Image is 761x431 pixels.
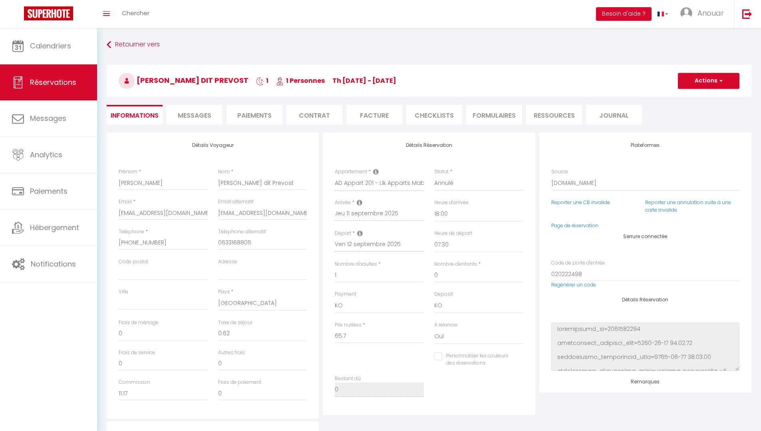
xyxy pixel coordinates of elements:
span: Réservations [30,77,76,87]
span: Messages [178,111,211,120]
img: ... [680,7,692,19]
label: A relancer [434,321,458,329]
a: Page de réservation [551,222,598,229]
li: FORMULAIRES [466,105,522,124]
li: CHECKLISTS [406,105,462,124]
a: Retourner vers [107,38,751,52]
h4: Détails Réservation [335,142,523,148]
li: Informations [107,105,163,124]
span: Anouar [697,8,724,18]
li: Contrat [286,105,342,124]
li: Journal [586,105,642,124]
label: Départ [335,230,351,237]
h4: Plateformes [551,142,739,148]
label: Ville [119,288,128,296]
label: Téléphone [119,228,144,236]
h4: Détails Voyageur [119,142,307,148]
label: Restant dû [335,375,361,383]
label: Frais de ménage [119,319,159,327]
li: Ressources [526,105,582,124]
label: Frais de service [119,349,155,357]
label: Nombre d'adultes [335,261,377,268]
label: Heure de départ [434,230,472,237]
li: Paiements [227,105,282,124]
span: 1 [256,76,268,85]
a: Reporter une CB invalide [551,199,610,206]
label: Téléphone alternatif [218,228,266,236]
label: Email [119,198,132,206]
a: Reporter une annulation suite à une carte invalide [645,199,731,213]
label: Arrivée [335,199,351,206]
label: Prix nuitées [335,321,362,329]
span: Paiements [30,186,68,196]
img: logout [742,9,752,19]
img: Super Booking [24,6,73,20]
span: Chercher [122,9,149,17]
h4: Remarques [551,379,739,385]
span: 1 Personnes [276,76,325,85]
label: Nom [218,168,230,176]
span: Calendriers [30,41,71,51]
label: Prénom [119,168,137,176]
span: Analytics [30,150,62,160]
label: Payment [335,291,356,298]
span: Messages [30,113,66,123]
span: Hébergement [30,223,79,233]
label: Commission [119,379,150,386]
label: Taxe de séjour [218,319,252,327]
label: Frais de paiement [218,379,261,386]
h4: Détails Réservation [551,297,739,303]
button: Actions [678,73,739,89]
label: Pays [218,288,230,296]
button: Besoin d'aide ? [596,7,652,21]
label: Code de porte d'entrée [551,259,605,267]
label: Statut [434,168,449,176]
label: Deposit [434,291,453,298]
span: Notifications [31,259,76,269]
label: Source [551,168,568,176]
span: [PERSON_NAME] dit Prevost [119,75,248,85]
label: Nombre d'enfants [434,261,477,268]
a: Regénérer un code [551,281,596,288]
span: Th [DATE] - [DATE] [332,76,396,85]
h4: Serrure connectée [551,234,739,239]
label: Code postal [119,258,148,266]
li: Facture [346,105,402,124]
label: Adresse [218,258,237,266]
label: Appartement [335,168,367,176]
label: Autres frais [218,349,245,357]
label: Email alternatif [218,198,254,206]
label: Heure d'arrivée [434,199,469,206]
